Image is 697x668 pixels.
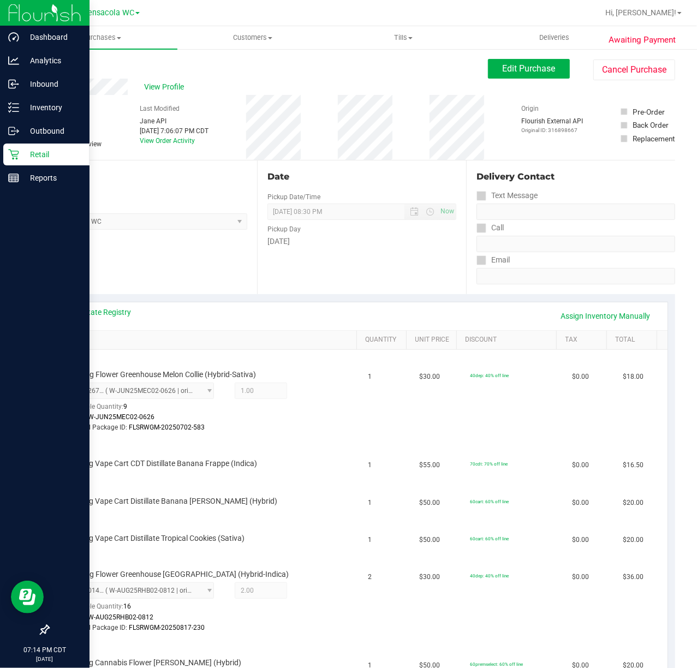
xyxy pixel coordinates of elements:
p: Inventory [19,101,85,114]
span: View Profile [144,81,188,93]
a: Tax [565,336,603,344]
div: Available Quantity: [68,599,222,620]
span: Original Package ID: [68,624,128,631]
span: $0.00 [572,372,589,382]
span: $0.00 [572,460,589,470]
a: Quantity [365,336,402,344]
span: Purchases [26,33,177,43]
div: Delivery Contact [476,170,675,183]
p: Reports [19,171,85,184]
span: FD 3.5g Flower Greenhouse Melon Collie (Hybrid-Sativa) [68,369,257,380]
span: 1 [368,460,372,470]
span: 70cdt: 70% off line [470,461,508,467]
a: Unit Price [415,336,452,344]
p: Inbound [19,77,85,91]
span: $18.00 [623,372,644,382]
p: Original ID: 316898667 [522,126,583,134]
inline-svg: Reports [8,172,19,183]
div: [DATE] 7:06:07 PM CDT [140,126,208,136]
span: $30.00 [419,372,440,382]
div: [DATE] [267,236,456,247]
span: 1 [368,498,372,508]
label: Last Modified [140,104,180,114]
span: W-AUG25RHB02-0812 [88,613,154,621]
label: Origin [522,104,539,114]
span: FT 0.5g Vape Cart Distillate Tropical Cookies (Sativa) [68,533,245,544]
span: 60cart: 60% off line [470,536,509,541]
a: SKU [64,336,352,344]
span: Tills [329,33,479,43]
span: Pensacola WC [83,8,134,17]
a: Deliveries [479,26,630,49]
span: Original Package ID: [68,424,128,431]
inline-svg: Outbound [8,126,19,136]
span: FT 0.5g Vape Cart CDT Distillate Banana Frappe (Indica) [68,458,258,469]
span: FT 3.5g Cannabis Flower [PERSON_NAME] (Hybrid) [68,658,242,668]
span: FT 0.5g Vape Cart Distillate Banana [PERSON_NAME] (Hybrid) [68,496,278,506]
label: Call [476,220,504,236]
span: $55.00 [419,460,440,470]
a: Tills [328,26,479,49]
span: $36.00 [623,572,644,582]
span: 1 [368,372,372,382]
inline-svg: Inventory [8,102,19,113]
span: 40dep: 40% off line [470,373,509,378]
span: Edit Purchase [503,63,556,74]
span: FLSRWGM-20250702-583 [129,424,205,431]
label: Email [476,252,510,268]
a: Discount [465,336,552,344]
span: $16.50 [623,460,644,470]
p: [DATE] [5,655,85,663]
span: 60premselect: 60% off line [470,661,523,667]
div: Flourish External API [522,116,583,134]
div: Location [48,170,247,183]
a: View State Registry [66,307,132,318]
iframe: Resource center [11,581,44,613]
a: Purchases [26,26,177,49]
span: 16 [124,603,132,610]
button: Cancel Purchase [593,59,675,80]
span: 40dep: 40% off line [470,573,509,578]
label: Text Message [476,188,538,204]
span: 2 [368,572,372,582]
inline-svg: Dashboard [8,32,19,43]
a: Customers [177,26,329,49]
input: Format: (999) 999-9999 [476,204,675,220]
p: Retail [19,148,85,161]
span: FLSRWGM-20250817-230 [129,624,205,631]
p: Dashboard [19,31,85,44]
span: $0.00 [572,535,589,545]
span: $20.00 [623,535,644,545]
a: Assign Inventory Manually [554,307,658,325]
span: Hi, [PERSON_NAME]! [605,8,676,17]
span: $0.00 [572,572,589,582]
inline-svg: Retail [8,149,19,160]
span: $0.00 [572,498,589,508]
span: Awaiting Payment [609,34,676,46]
span: 1 [368,535,372,545]
span: $50.00 [419,535,440,545]
label: Pickup Date/Time [267,192,320,202]
span: 9 [124,403,128,410]
div: Pre-Order [633,106,665,117]
button: Edit Purchase [488,59,570,79]
span: Customers [178,33,328,43]
p: Analytics [19,54,85,67]
span: $50.00 [419,498,440,508]
div: Date [267,170,456,183]
span: $30.00 [419,572,440,582]
span: $20.00 [623,498,644,508]
div: Jane API [140,116,208,126]
inline-svg: Inbound [8,79,19,90]
span: FD 3.5g Flower Greenhouse [GEOGRAPHIC_DATA] (Hybrid-Indica) [68,569,289,580]
a: View Order Activity [140,137,195,145]
label: Pickup Day [267,224,301,234]
div: Back Order [633,120,669,130]
span: W-JUN25MEC02-0626 [88,413,155,421]
p: 07:14 PM CDT [5,645,85,655]
div: Replacement [633,133,675,144]
a: Total [615,336,652,344]
div: Available Quantity: [68,399,222,420]
input: Format: (999) 999-9999 [476,236,675,252]
p: Outbound [19,124,85,138]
